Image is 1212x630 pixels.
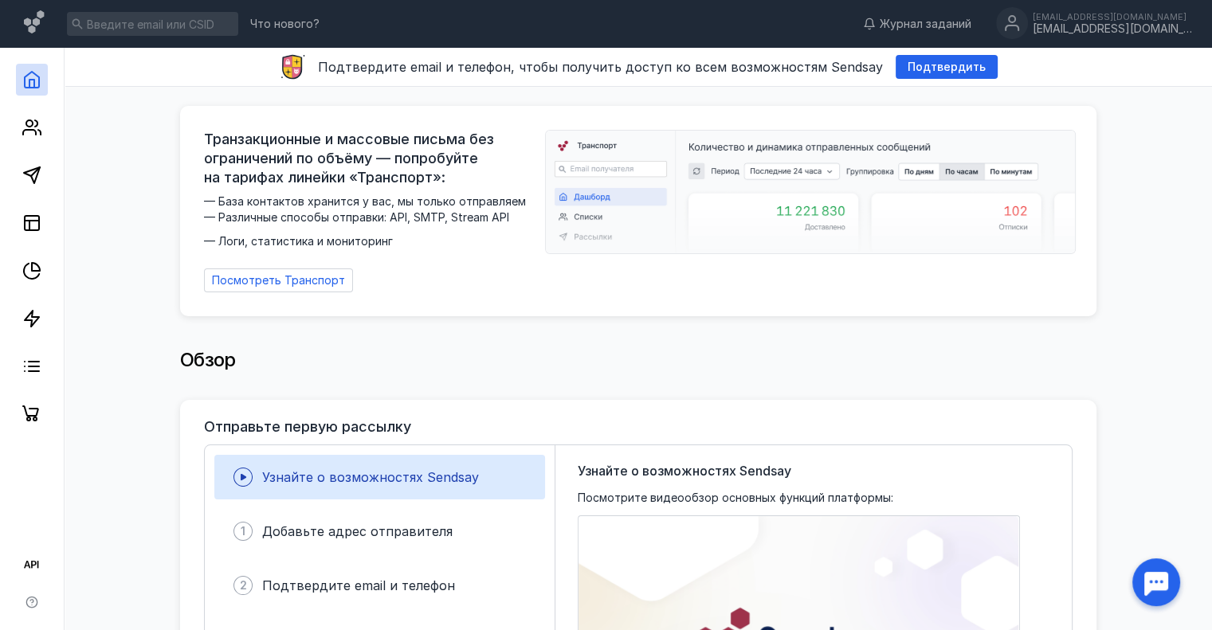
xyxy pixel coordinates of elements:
[250,18,320,29] span: Что нового?
[262,523,453,539] span: Добавьте адрес отправителя
[908,61,986,74] span: Подтвердить
[67,12,238,36] input: Введите email или CSID
[896,55,998,79] button: Подтвердить
[1033,12,1192,22] div: [EMAIL_ADDRESS][DOMAIN_NAME]
[578,490,893,506] span: Посмотрите видеообзор основных функций платформы:
[262,469,479,485] span: Узнайте о возможностях Sendsay
[212,274,345,288] span: Посмотреть Транспорт
[204,194,535,249] span: — База контактов хранится у вас, мы только отправляем — Различные способы отправки: API, SMTP, St...
[204,130,535,187] span: Транзакционные и массовые письма без ограничений по объёму — попробуйте на тарифах линейки «Транс...
[240,577,247,593] span: 2
[204,268,353,292] a: Посмотреть Транспорт
[578,461,791,480] span: Узнайте о возможностях Sendsay
[546,131,1075,253] img: dashboard-transport-banner
[880,16,971,32] span: Журнал заданий
[241,523,245,539] span: 1
[180,348,236,371] span: Обзор
[204,419,411,435] h3: Отправьте первую рассылку
[855,16,979,32] a: Журнал заданий
[262,577,455,593] span: Подтвердите email и телефон
[318,59,883,75] span: Подтвердите email и телефон, чтобы получить доступ ко всем возможностям Sendsay
[1033,22,1192,36] div: [EMAIL_ADDRESS][DOMAIN_NAME]
[242,18,328,29] a: Что нового?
